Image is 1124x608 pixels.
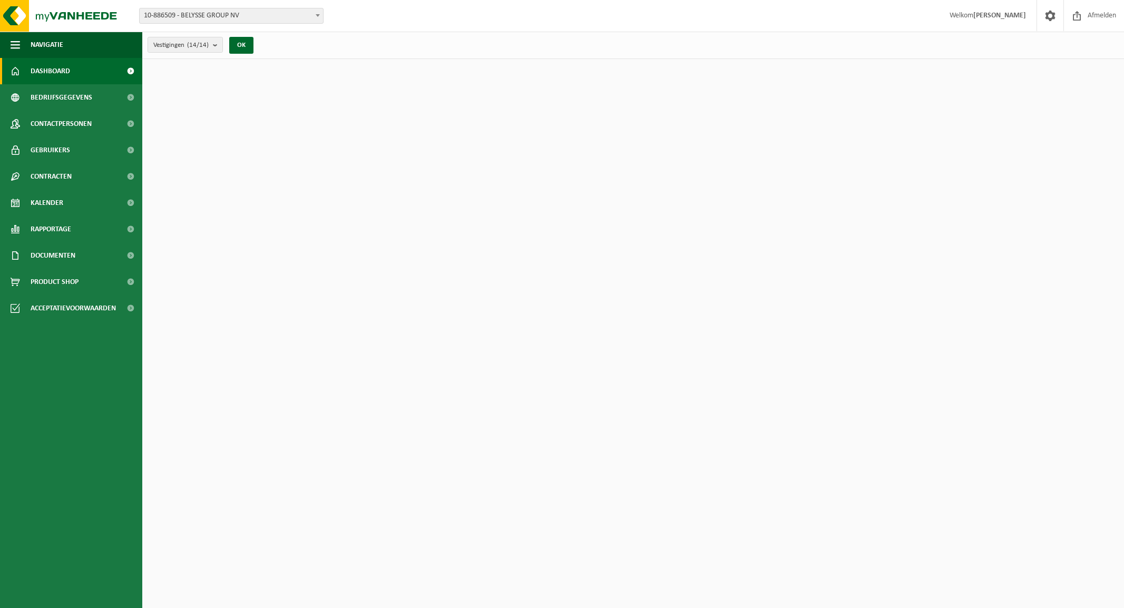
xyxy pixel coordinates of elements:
button: Vestigingen(14/14) [148,37,223,53]
span: Bedrijfsgegevens [31,84,92,111]
span: Navigatie [31,32,63,58]
span: Dashboard [31,58,70,84]
span: Documenten [31,242,75,269]
span: Contracten [31,163,72,190]
span: Rapportage [31,216,71,242]
span: Contactpersonen [31,111,92,137]
button: OK [229,37,253,54]
count: (14/14) [187,42,209,48]
span: Gebruikers [31,137,70,163]
span: Kalender [31,190,63,216]
span: Acceptatievoorwaarden [31,295,116,321]
span: Vestigingen [153,37,209,53]
span: Product Shop [31,269,79,295]
strong: [PERSON_NAME] [973,12,1026,19]
span: 10-886509 - BELYSSE GROUP NV [140,8,323,23]
span: 10-886509 - BELYSSE GROUP NV [139,8,324,24]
